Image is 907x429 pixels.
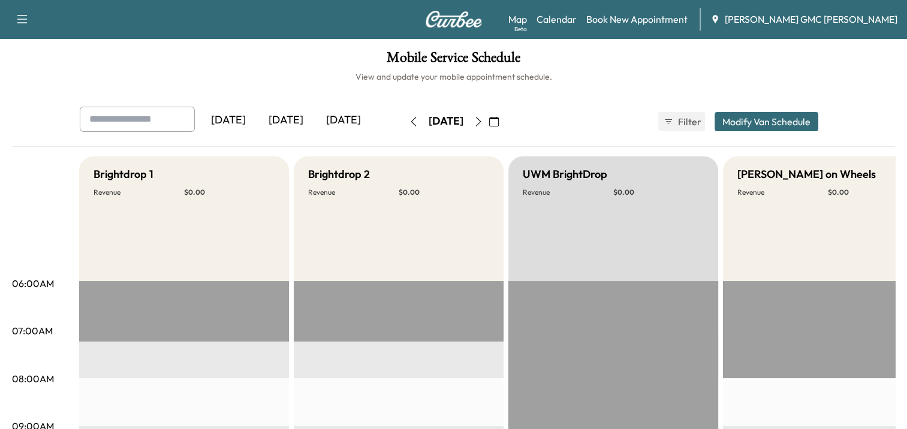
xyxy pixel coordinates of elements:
a: Book New Appointment [586,12,688,26]
span: Filter [678,114,700,129]
p: Revenue [737,188,828,197]
h1: Mobile Service Schedule [12,50,895,71]
button: Modify Van Schedule [715,112,818,131]
p: 08:00AM [12,371,54,386]
img: Curbee Logo [425,11,483,28]
p: $ 0.00 [399,188,489,197]
div: [DATE] [429,114,463,129]
h5: Brightdrop 1 [94,166,153,183]
h5: [PERSON_NAME] on Wheels [737,166,876,183]
p: Revenue [523,188,613,197]
p: $ 0.00 [613,188,704,197]
div: [DATE] [200,107,257,134]
p: Revenue [94,188,184,197]
p: $ 0.00 [184,188,275,197]
p: Revenue [308,188,399,197]
p: 06:00AM [12,276,54,291]
p: 07:00AM [12,324,53,338]
button: Filter [658,112,705,131]
a: Calendar [537,12,577,26]
h6: View and update your mobile appointment schedule. [12,71,895,83]
h5: Brightdrop 2 [308,166,370,183]
div: [DATE] [257,107,315,134]
span: [PERSON_NAME] GMC [PERSON_NAME] [725,12,897,26]
a: MapBeta [508,12,527,26]
div: [DATE] [315,107,372,134]
h5: UWM BrightDrop [523,166,607,183]
div: Beta [514,25,527,34]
